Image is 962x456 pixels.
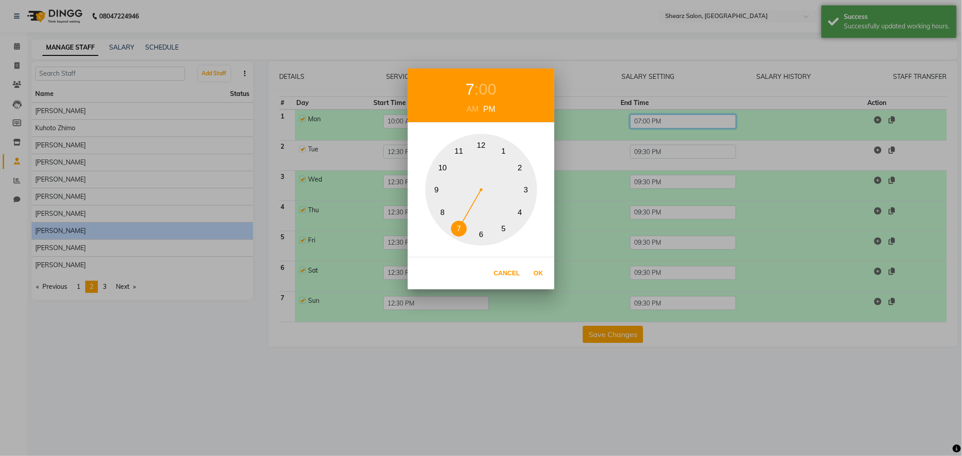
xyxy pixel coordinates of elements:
button: 9 [429,182,445,198]
button: 1 [496,144,511,160]
button: Ok [529,264,548,283]
div: 7 [465,78,474,101]
button: 3 [518,182,534,198]
button: 10 [435,160,451,176]
button: 5 [496,221,511,237]
div: 00 [479,78,497,101]
button: 12 [474,137,489,153]
button: 6 [474,227,489,242]
button: 8 [435,205,451,220]
button: Cancel [489,264,525,283]
button: 4 [512,205,528,220]
button: 2 [512,160,528,176]
div: PM [481,103,498,115]
button: 7 [451,221,467,237]
div: AM [465,103,481,115]
span: : [474,80,479,98]
button: 11 [451,144,467,160]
